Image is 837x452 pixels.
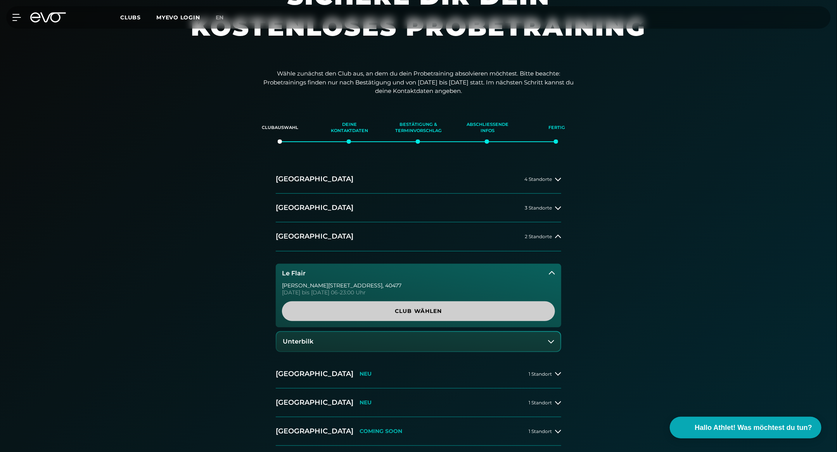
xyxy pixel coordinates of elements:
[529,371,552,376] span: 1 Standort
[282,283,555,288] div: [PERSON_NAME][STREET_ADDRESS] , 40477
[325,117,374,138] div: Deine Kontaktdaten
[276,232,353,241] h2: [GEOGRAPHIC_DATA]
[276,388,561,417] button: [GEOGRAPHIC_DATA]NEU1 Standort
[120,14,141,21] span: Clubs
[276,194,561,222] button: [GEOGRAPHIC_DATA]3 Standorte
[283,338,313,345] h3: Unterbilk
[695,423,812,433] span: Hallo Athlet! Was möchtest du tun?
[532,117,581,138] div: Fertig
[263,69,574,96] p: Wähle zunächst den Club aus, an dem du dein Probetraining absolvieren möchtest. Bitte beachte: Pr...
[276,222,561,251] button: [GEOGRAPHIC_DATA]2 Standorte
[120,14,156,21] a: Clubs
[276,426,353,436] h2: [GEOGRAPHIC_DATA]
[276,203,353,213] h2: [GEOGRAPHIC_DATA]
[525,234,552,239] span: 2 Standorte
[276,369,353,379] h2: [GEOGRAPHIC_DATA]
[463,117,512,138] div: Abschließende Infos
[670,417,821,438] button: Hallo Athlet! Was möchtest du tun?
[394,117,443,138] div: Bestätigung & Terminvorschlag
[282,270,306,277] h3: Le Flair
[360,428,402,435] p: COMING SOON
[277,332,560,351] button: Unterbilk
[360,371,372,377] p: NEU
[282,301,555,321] a: Club wählen
[276,174,353,184] h2: [GEOGRAPHIC_DATA]
[276,398,353,407] h2: [GEOGRAPHIC_DATA]
[276,264,561,283] button: Le Flair
[529,429,552,434] span: 1 Standort
[529,400,552,405] span: 1 Standort
[276,165,561,194] button: [GEOGRAPHIC_DATA]4 Standorte
[276,417,561,446] button: [GEOGRAPHIC_DATA]COMING SOON1 Standort
[276,360,561,388] button: [GEOGRAPHIC_DATA]NEU1 Standort
[216,14,224,21] span: en
[216,13,233,22] a: en
[524,177,552,182] span: 4 Standorte
[301,307,536,315] span: Club wählen
[525,205,552,210] span: 3 Standorte
[256,117,305,138] div: Clubauswahl
[156,14,200,21] a: MYEVO LOGIN
[360,399,372,406] p: NEU
[282,290,555,295] div: [DATE] bis [DATE] 06-23:00 Uhr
